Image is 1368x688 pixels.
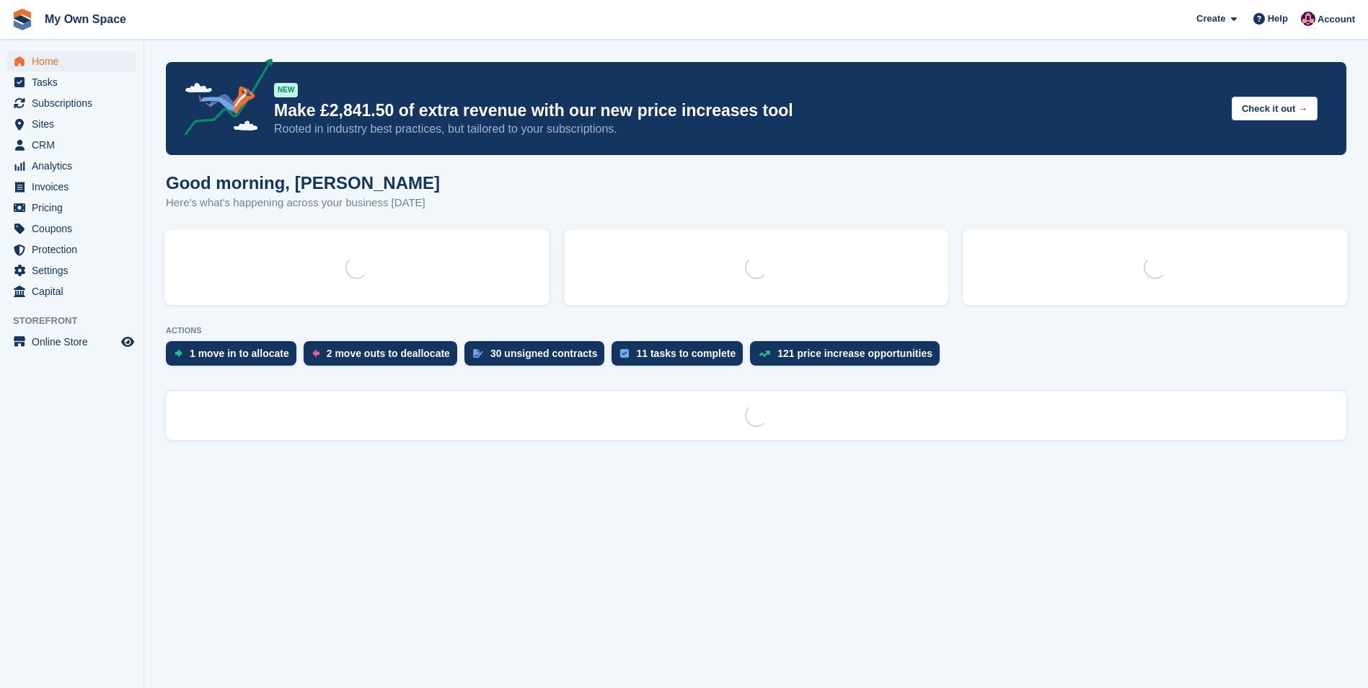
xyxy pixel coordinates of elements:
span: Storefront [13,314,144,328]
span: Subscriptions [32,93,118,113]
div: 11 tasks to complete [636,348,736,359]
div: NEW [274,83,298,97]
div: 30 unsigned contracts [490,348,598,359]
div: 2 move outs to deallocate [327,348,450,359]
span: Online Store [32,332,118,352]
p: Make £2,841.50 of extra revenue with our new price increases tool [274,100,1220,121]
h1: Good morning, [PERSON_NAME] [166,173,440,193]
a: menu [7,332,136,352]
a: menu [7,260,136,281]
span: Protection [32,239,118,260]
img: task-75834270c22a3079a89374b754ae025e5fb1db73e45f91037f5363f120a921f8.svg [620,349,629,358]
img: Sergio Tartaglia [1301,12,1315,26]
a: Preview store [119,333,136,350]
button: Check it out → [1232,97,1318,120]
a: menu [7,135,136,155]
a: menu [7,281,136,301]
a: menu [7,219,136,239]
span: Home [32,51,118,71]
a: 121 price increase opportunities [750,341,947,373]
p: ACTIONS [166,326,1346,335]
span: Account [1318,12,1355,27]
span: Coupons [32,219,118,239]
a: menu [7,177,136,197]
span: Invoices [32,177,118,197]
img: move_outs_to_deallocate_icon-f764333ba52eb49d3ac5e1228854f67142a1ed5810a6f6cc68b1a99e826820c5.svg [312,349,319,358]
img: price_increase_opportunities-93ffe204e8149a01c8c9dc8f82e8f89637d9d84a8eef4429ea346261dce0b2c0.svg [759,350,770,357]
img: contract_signature_icon-13c848040528278c33f63329250d36e43548de30e8caae1d1a13099fd9432cc5.svg [473,349,483,358]
div: 121 price increase opportunities [777,348,932,359]
a: My Own Space [39,7,132,31]
a: menu [7,51,136,71]
span: Analytics [32,156,118,176]
p: Here's what's happening across your business [DATE] [166,195,440,211]
p: Rooted in industry best practices, but tailored to your subscriptions. [274,121,1220,137]
div: 1 move in to allocate [190,348,289,359]
span: Settings [32,260,118,281]
a: menu [7,72,136,92]
a: 30 unsigned contracts [464,341,612,373]
span: Capital [32,281,118,301]
a: 11 tasks to complete [612,341,750,373]
a: 2 move outs to deallocate [304,341,464,373]
span: CRM [32,135,118,155]
span: Pricing [32,198,118,218]
a: menu [7,114,136,134]
img: stora-icon-8386f47178a22dfd0bd8f6a31ec36ba5ce8667c1dd55bd0f319d3a0aa187defe.svg [12,9,33,30]
span: Sites [32,114,118,134]
span: Help [1268,12,1288,26]
img: price-adjustments-announcement-icon-8257ccfd72463d97f412b2fc003d46551f7dbcb40ab6d574587a9cd5c0d94... [172,58,273,141]
a: menu [7,239,136,260]
a: menu [7,198,136,218]
a: menu [7,156,136,176]
img: move_ins_to_allocate_icon-fdf77a2bb77ea45bf5b3d319d69a93e2d87916cf1d5bf7949dd705db3b84f3ca.svg [175,349,182,358]
span: Tasks [32,72,118,92]
a: menu [7,93,136,113]
a: 1 move in to allocate [166,341,304,373]
span: Create [1196,12,1225,26]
